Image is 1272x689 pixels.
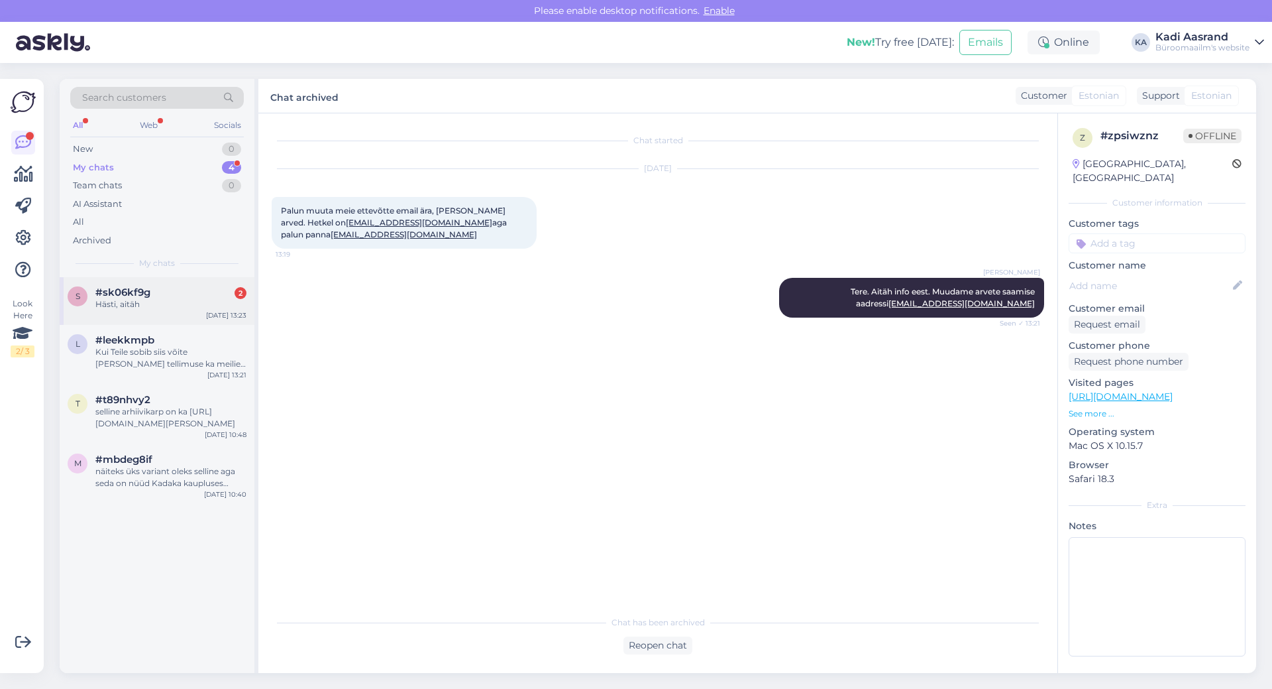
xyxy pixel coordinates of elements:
[222,143,241,156] div: 0
[70,117,85,134] div: All
[1069,391,1173,403] a: [URL][DOMAIN_NAME]
[700,5,739,17] span: Enable
[1069,439,1245,453] p: Mac OS X 10.15.7
[983,267,1040,277] span: [PERSON_NAME]
[1069,259,1245,273] p: Customer name
[95,334,154,346] span: #leekkmpb
[222,161,241,174] div: 4
[1069,472,1245,486] p: Safari 18.3
[1183,129,1242,143] span: Offline
[222,179,241,192] div: 0
[1100,128,1183,144] div: # zpsiwznz
[95,406,246,430] div: selline arhiivikarp on ka [URL][DOMAIN_NAME][PERSON_NAME]
[1069,353,1189,371] div: Request phone number
[204,489,246,499] div: [DATE] 10:40
[95,286,150,298] span: #sk06kf9g
[73,161,114,174] div: My chats
[1069,339,1245,353] p: Customer phone
[1016,89,1067,103] div: Customer
[272,162,1044,174] div: [DATE]
[82,91,166,105] span: Search customers
[1069,302,1245,316] p: Customer email
[1028,31,1100,54] div: Online
[276,249,325,259] span: 13:19
[851,286,1037,308] span: Tere. Aitäh info eest. Muudame arvete saamise aadressi
[11,298,34,357] div: Look Here
[272,135,1044,147] div: Chat started
[847,34,954,50] div: Try free [DATE]:
[1132,33,1150,52] div: KA
[1069,197,1245,209] div: Customer information
[73,216,84,229] div: All
[74,458,81,468] span: m
[73,198,122,211] div: AI Assistant
[205,430,246,440] div: [DATE] 10:48
[76,399,80,408] span: t
[206,310,246,320] div: [DATE] 13:23
[1080,133,1085,143] span: z
[1079,89,1119,103] span: Estonian
[1069,279,1230,293] input: Add name
[11,90,36,115] img: Askly Logo
[888,298,1035,308] a: [EMAIL_ADDRESS][DOMAIN_NAME]
[73,179,122,192] div: Team chats
[1069,519,1245,533] p: Notes
[331,229,477,239] a: [EMAIL_ADDRESS][DOMAIN_NAME]
[959,30,1012,55] button: Emails
[1155,42,1249,53] div: Büroomaailm's website
[76,291,80,301] span: s
[1073,157,1232,185] div: [GEOGRAPHIC_DATA], [GEOGRAPHIC_DATA]
[1191,89,1232,103] span: Estonian
[270,87,339,105] label: Chat archived
[1069,316,1145,334] div: Request email
[95,394,150,406] span: #t89nhvy2
[1155,32,1249,42] div: Kadi Aasrand
[95,466,246,489] div: näiteks üks variant oleks selline aga seda on nüüd Kadaka kaupluses [URL][DOMAIN_NAME]
[139,257,175,269] span: My chats
[1069,425,1245,439] p: Operating system
[611,617,705,629] span: Chat has been archived
[847,36,875,48] b: New!
[623,637,692,655] div: Reopen chat
[73,234,111,247] div: Archived
[95,454,152,466] span: #mbdeg8if
[95,346,246,370] div: Kui Teile sobib siis võite [PERSON_NAME] tellimuse ka meilie [PERSON_NAME] saata, vormistame teil...
[95,298,246,310] div: Hästi, aitäh
[1069,376,1245,390] p: Visited pages
[990,318,1040,328] span: Seen ✓ 13:21
[1069,217,1245,231] p: Customer tags
[346,218,492,227] a: [EMAIL_ADDRESS][DOMAIN_NAME]
[73,143,93,156] div: New
[1069,408,1245,420] p: See more ...
[207,370,246,380] div: [DATE] 13:21
[1069,458,1245,472] p: Browser
[11,345,34,357] div: 2 / 3
[1069,499,1245,511] div: Extra
[1137,89,1180,103] div: Support
[1069,233,1245,253] input: Add a tag
[76,339,80,349] span: l
[137,117,160,134] div: Web
[211,117,244,134] div: Socials
[235,287,246,299] div: 2
[1155,32,1264,53] a: Kadi AasrandBüroomaailm's website
[281,206,509,239] span: Palun muuta meie ettevõtte email ära, [PERSON_NAME] arved. Hetkel on aga palun panna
